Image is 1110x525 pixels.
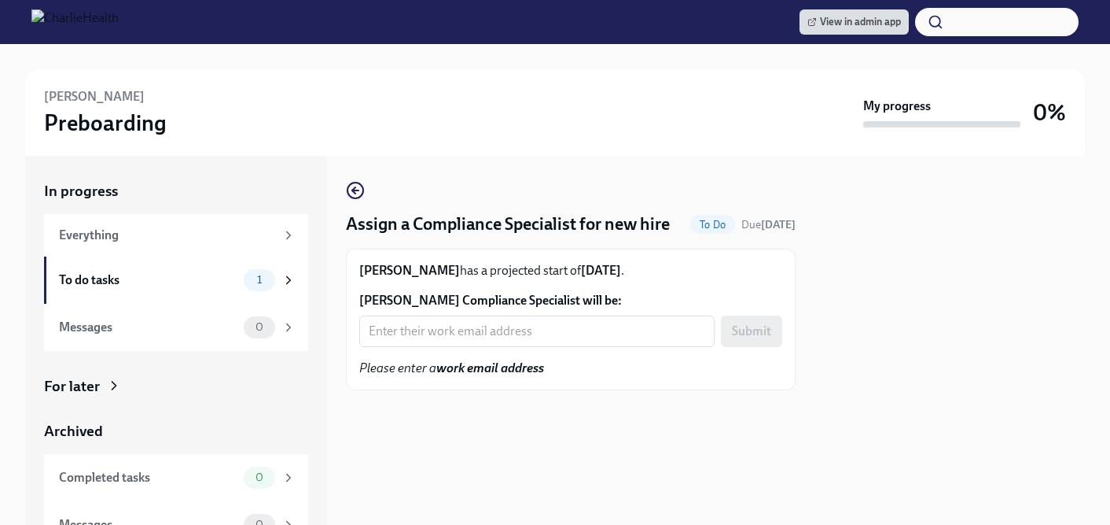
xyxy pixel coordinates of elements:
a: View in admin app [799,9,909,35]
div: For later [44,376,100,397]
strong: [PERSON_NAME] [359,263,460,278]
label: [PERSON_NAME] Compliance Specialist will be: [359,292,782,309]
span: 0 [246,321,273,333]
a: Everything [44,214,308,257]
strong: [DATE] [581,263,621,278]
span: To Do [690,219,735,231]
span: August 13th, 2025 09:00 [741,217,796,232]
a: To do tasks1 [44,257,308,304]
a: Messages0 [44,304,308,351]
strong: My progress [863,98,931,115]
div: Messages [59,319,237,336]
span: View in admin app [807,14,901,30]
strong: work email address [436,360,544,375]
h3: Preboarding [44,109,167,137]
h4: Assign a Compliance Specialist for new hire [346,213,670,236]
input: Enter their work email address [359,316,715,347]
div: To do tasks [59,272,237,289]
a: Completed tasks0 [44,454,308,501]
div: Completed tasks [59,469,237,486]
a: Archived [44,421,308,442]
div: Everything [59,227,275,244]
h6: [PERSON_NAME] [44,88,145,105]
span: Due [741,218,796,231]
p: has a projected start of . [359,262,782,279]
span: 1 [248,274,271,286]
h3: 0% [1033,98,1066,127]
span: 0 [246,471,273,483]
a: In progress [44,181,308,201]
a: For later [44,376,308,397]
img: CharlieHealth [31,9,119,35]
em: Please enter a [359,360,544,375]
strong: [DATE] [761,218,796,231]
